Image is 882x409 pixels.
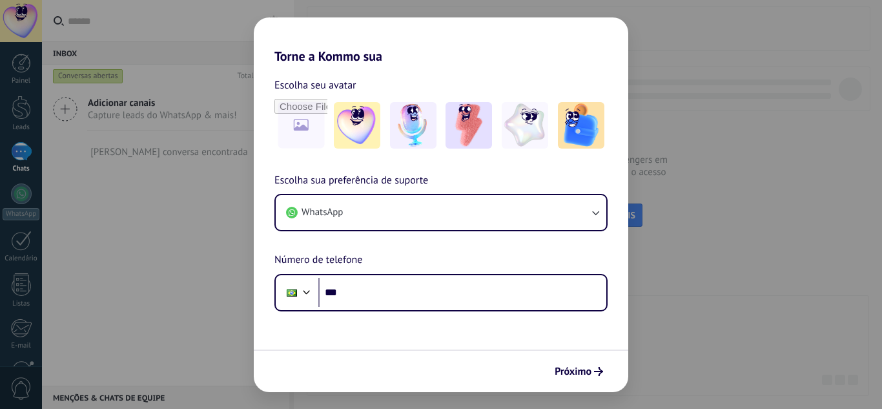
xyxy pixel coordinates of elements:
img: -2.jpeg [390,102,436,149]
span: Escolha seu avatar [274,77,356,94]
span: Número de telefone [274,252,362,269]
div: Brazil: + 55 [280,279,304,306]
button: Próximo [549,361,609,383]
img: -4.jpeg [502,102,548,149]
span: WhatsApp [302,206,343,219]
img: -5.jpeg [558,102,604,149]
img: -1.jpeg [334,102,380,149]
h2: Torne a Kommo sua [254,17,628,64]
span: Escolha sua preferência de suporte [274,173,428,189]
img: -3.jpeg [446,102,492,149]
span: Próximo [555,367,591,376]
button: WhatsApp [276,195,606,230]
